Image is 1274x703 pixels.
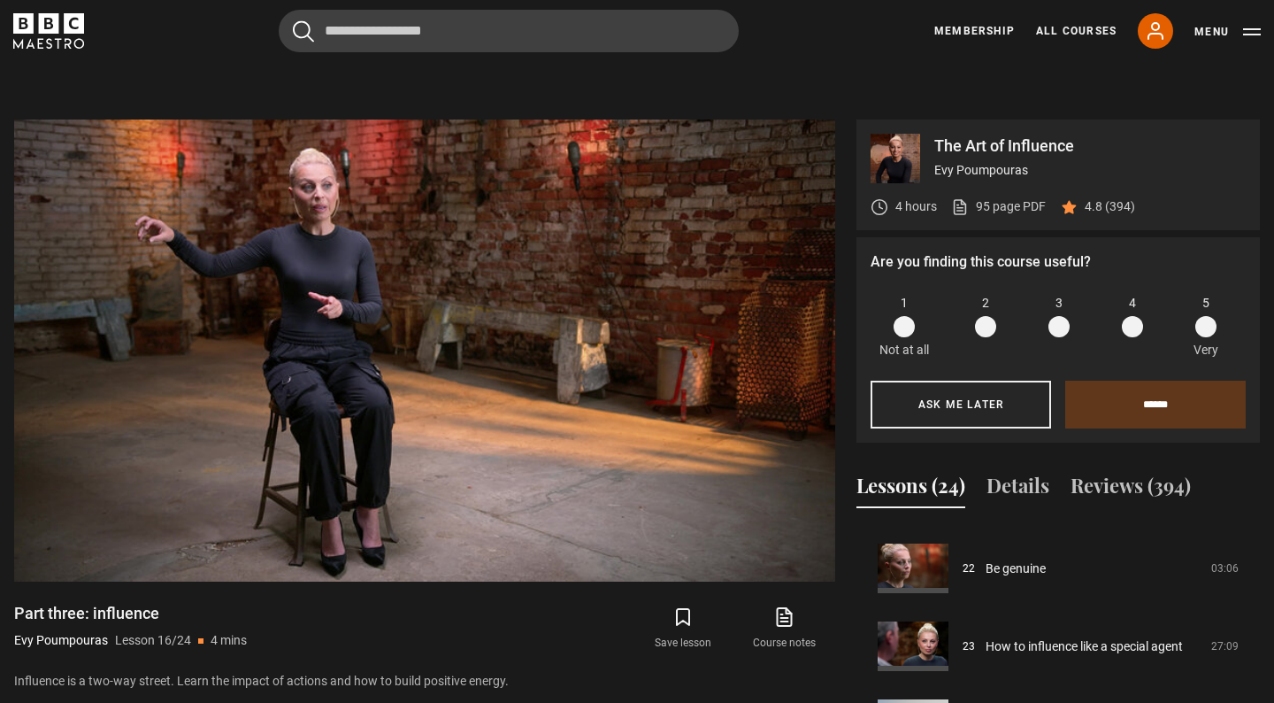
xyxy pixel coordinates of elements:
a: Membership [934,23,1015,39]
a: Be genuine [986,560,1046,578]
span: 5 [1202,294,1209,313]
p: Very [1188,341,1223,359]
p: Lesson 16/24 [115,631,191,650]
p: Evy Poumpouras [934,161,1246,180]
button: Toggle navigation [1194,23,1261,41]
a: All Courses [1036,23,1117,39]
button: Ask me later [871,381,1051,429]
button: Reviews (394) [1071,471,1191,508]
button: Details [986,471,1049,508]
a: How to influence like a special agent [986,637,1183,656]
span: 4 [1129,294,1136,313]
p: 4 hours [895,197,937,216]
p: 4 mins [211,631,247,650]
video-js: Video Player [14,120,835,582]
svg: BBC Maestro [13,13,84,49]
button: Submit the search query [293,20,314,42]
span: 3 [1055,294,1063,313]
p: Evy Poumpouras [14,631,108,650]
p: Are you finding this course useful? [871,251,1246,273]
a: 95 page PDF [951,197,1046,216]
button: Lessons (24) [856,471,965,508]
h1: Part three: influence [14,603,247,624]
span: 1 [901,294,908,313]
input: Search [279,10,739,52]
p: The Art of Influence [934,138,1246,154]
p: 4.8 (394) [1085,197,1135,216]
span: 2 [982,294,989,313]
p: Not at all [879,341,929,359]
a: Course notes [734,603,835,654]
button: Save lesson [633,603,733,654]
p: Influence is a two-way street. Learn the impact of actions and how to build positive energy. [14,672,835,691]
